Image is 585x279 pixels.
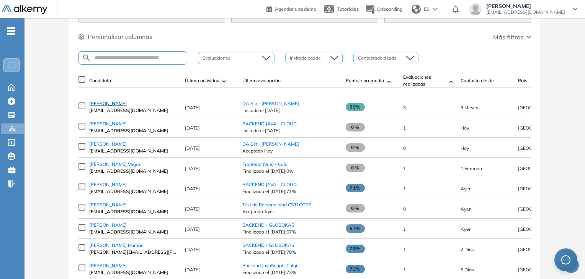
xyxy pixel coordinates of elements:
a: Agendar una demo [266,4,316,13]
span: [PERSON_NAME] [89,101,127,106]
span: [EMAIL_ADDRESS][DOMAIN_NAME] [89,188,177,195]
span: Personalizar columnas [88,32,152,41]
span: 0 [403,206,406,212]
span: 67% [346,224,365,233]
span: [PERSON_NAME] [89,263,127,268]
span: 1 [403,186,406,191]
a: QA Ssr - [PERSON_NAME] [242,101,299,106]
span: 1 [403,165,406,171]
span: [EMAIL_ADDRESS][DOMAIN_NAME] [486,9,565,15]
span: 18-sep-2025 [461,145,469,151]
span: [PERSON_NAME] Vegas [89,161,141,167]
span: [PERSON_NAME] Human [89,242,144,248]
span: 0% [346,123,365,131]
span: 12-sep-2025 [461,267,474,273]
span: [EMAIL_ADDRESS][DOMAIN_NAME] [89,208,177,215]
span: País [518,77,527,84]
span: Finalizado el [DATE] | 78% [242,249,338,256]
span: [EMAIL_ADDRESS][DOMAIN_NAME] [89,168,177,175]
img: arrow [433,8,437,11]
span: Agendar una demo [275,6,316,12]
span: [GEOGRAPHIC_DATA] [518,145,566,151]
span: 17-sep-2025 [461,186,471,191]
span: [GEOGRAPHIC_DATA] [518,206,566,212]
a: Test de Personalidad CSTI CORP [242,202,312,208]
span: 10-sep-2025 [461,165,482,171]
span: Evaluaciones realizadas [403,74,446,88]
span: Finalizado el [DATE] | 71% [242,188,338,195]
span: Onboarding [377,6,402,12]
span: 18-sep-2025 [461,125,469,131]
span: 71% [346,184,365,192]
button: Personalizar columnas [78,32,152,41]
img: world [412,5,421,14]
a: BACKEND - GLOBOKAS [242,242,294,248]
span: Iniciado el [DATE] [242,107,338,114]
span: [EMAIL_ADDRESS][DOMAIN_NAME] [89,229,177,235]
span: [GEOGRAPHIC_DATA] [518,247,566,252]
img: [missing "en.ARROW_ALT" translation] [449,80,453,83]
span: [EMAIL_ADDRESS][DOMAIN_NAME] [89,148,177,154]
span: Aceptado Hoy [242,148,338,154]
span: 1 [403,226,406,232]
span: message [561,255,571,265]
a: [PERSON_NAME] [89,201,177,208]
span: [PERSON_NAME] [89,202,127,208]
span: 73% [346,265,365,273]
img: [missing "en.ARROW_ALT" translation] [222,80,226,83]
span: [EMAIL_ADDRESS][DOMAIN_NAME] [89,127,177,134]
span: Más filtros [493,32,523,42]
a: Frontend (Vue) - Culqi [242,161,289,167]
a: BACKEND JAVA - CLOUD [242,182,297,187]
span: [DATE] [185,125,200,131]
span: [GEOGRAPHIC_DATA] [518,226,566,232]
span: 0% [346,143,365,152]
span: Backend JavaScript -Culqi [242,263,297,268]
a: [PERSON_NAME] [89,141,177,148]
a: [PERSON_NAME] [89,262,177,269]
span: [DATE] [185,145,200,151]
span: [DATE] [185,247,200,252]
span: [DATE] [185,165,200,171]
span: ES [424,6,430,13]
img: [missing "en.ARROW_ALT" translation] [387,80,391,83]
a: BACKEND JAVA - CLOUD [242,121,297,127]
span: 1 [403,267,406,273]
span: 78% [346,245,365,253]
span: [PERSON_NAME] [486,3,565,9]
span: 17-sep-2025 [461,206,471,212]
span: [PERSON_NAME] [89,222,127,228]
button: Más filtros [493,32,531,42]
span: Finalizado el [DATE] | 0% [242,168,338,175]
a: [PERSON_NAME] Human [89,242,177,249]
a: [PERSON_NAME] [89,222,177,229]
span: [PERSON_NAME] [89,182,127,187]
span: Finalizado el [DATE] | 73% [242,269,338,276]
span: Aceptado Ayer [242,208,338,215]
span: 15-sep-2025 [461,247,474,252]
span: [DATE] [185,226,200,232]
span: 0% [346,204,365,212]
span: Finalizado el [DATE] | 67% [242,229,338,235]
span: [EMAIL_ADDRESS][DOMAIN_NAME] [89,107,177,114]
span: [PERSON_NAME][EMAIL_ADDRESS][PERSON_NAME][DOMAIN_NAME] [89,249,177,256]
span: [EMAIL_ADDRESS][DOMAIN_NAME] [89,269,177,276]
a: BACKEND - GLOBOKAS [242,222,294,228]
span: [GEOGRAPHIC_DATA] [518,267,566,273]
span: Iniciado el [DATE] [242,127,338,134]
img: Logo [2,5,47,15]
a: QA Ssr - [PERSON_NAME] [242,141,299,147]
a: [PERSON_NAME] Vegas [89,161,177,168]
span: [PERSON_NAME] [89,121,127,127]
span: 17-sep-2025 [461,226,471,232]
span: [DATE] [185,186,200,191]
span: [DATE] [185,105,200,110]
a: [PERSON_NAME] [89,181,177,188]
span: [GEOGRAPHIC_DATA] [518,105,566,110]
img: SEARCH_ALT [82,53,91,63]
